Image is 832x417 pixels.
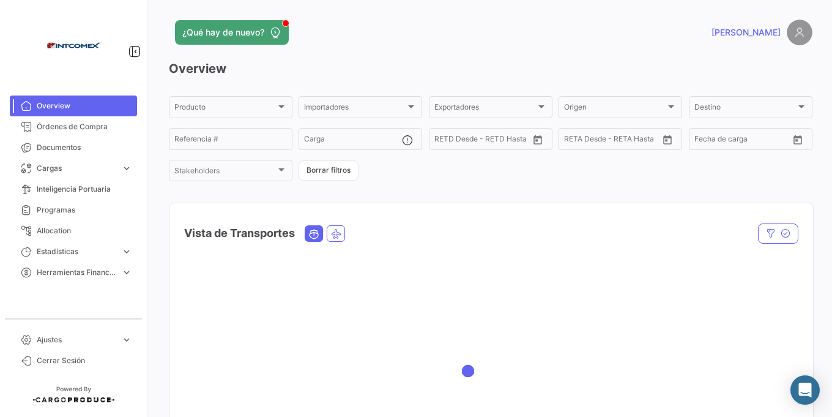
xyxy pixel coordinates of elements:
h4: Vista de Transportes [184,225,295,242]
a: Documentos [10,137,137,158]
input: Desde [694,137,696,145]
span: Programas [37,205,132,216]
input: Desde [434,137,436,145]
span: Overview [37,100,132,111]
input: Hasta [574,137,618,145]
input: Hasta [704,137,749,145]
a: Overview [10,96,137,116]
span: Origen [564,105,666,113]
button: Open calendar [789,130,807,149]
span: Herramientas Financieras [37,267,116,278]
button: Borrar filtros [299,160,358,181]
a: Órdenes de Compra [10,116,137,137]
span: Órdenes de Compra [37,121,132,132]
span: Allocation [37,225,132,236]
button: ¿Qué hay de nuevo? [175,20,289,45]
span: expand_more [121,334,132,345]
div: Abrir Intercom Messenger [790,375,820,405]
span: Destino [694,105,796,113]
h3: Overview [169,60,812,77]
a: Inteligencia Portuaria [10,179,137,200]
img: placeholder-user.png [787,20,812,45]
span: Cargas [37,163,116,174]
a: Allocation [10,220,137,241]
span: Documentos [37,142,132,153]
span: Producto [174,105,276,113]
span: [PERSON_NAME] [711,26,781,39]
button: Open calendar [658,130,677,149]
a: Programas [10,200,137,220]
span: Stakeholders [174,168,276,177]
input: Desde [564,137,565,145]
span: expand_more [121,163,132,174]
span: Exportadores [434,105,536,113]
span: expand_more [121,246,132,257]
span: Importadores [304,105,406,113]
span: Cerrar Sesión [37,355,132,366]
span: Ajustes [37,334,116,345]
img: intcomex.png [43,15,104,76]
span: Inteligencia Portuaria [37,184,132,195]
span: ¿Qué hay de nuevo? [182,26,264,39]
button: Open calendar [529,130,547,149]
button: Ocean [305,226,322,241]
span: Estadísticas [37,246,116,257]
input: Hasta [444,137,489,145]
button: Air [327,226,344,241]
span: expand_more [121,267,132,278]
